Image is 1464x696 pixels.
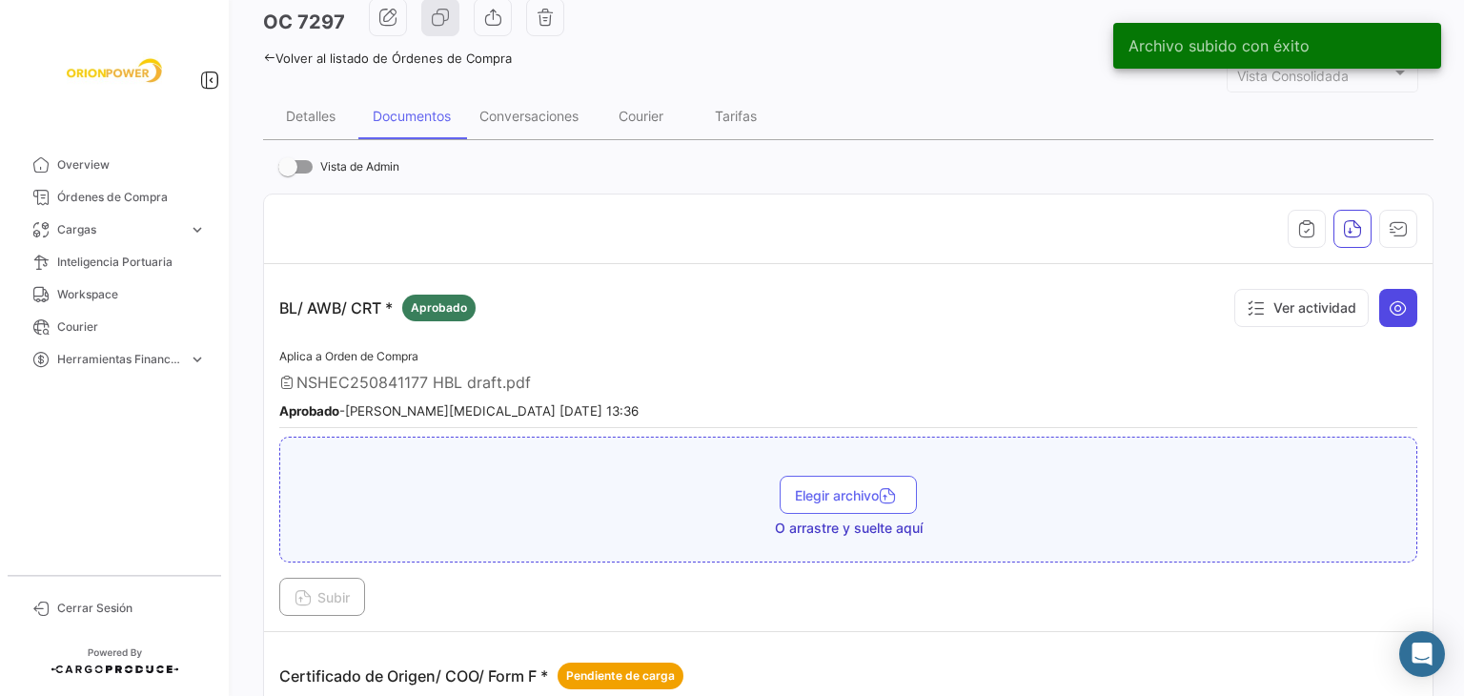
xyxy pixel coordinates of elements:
[189,221,206,238] span: expand_more
[715,108,757,124] div: Tarifas
[57,189,206,206] span: Órdenes de Compra
[57,254,206,271] span: Inteligencia Portuaria
[566,667,675,685] span: Pendiente de carga
[57,221,181,238] span: Cargas
[15,149,213,181] a: Overview
[263,51,512,66] a: Volver al listado de Órdenes de Compra
[57,351,181,368] span: Herramientas Financieras
[320,155,399,178] span: Vista de Admin
[1234,289,1369,327] button: Ver actividad
[57,600,206,617] span: Cerrar Sesión
[479,108,579,124] div: Conversaciones
[263,9,345,35] h3: OC 7297
[57,156,206,174] span: Overview
[1128,36,1310,55] span: Archivo subido con éxito
[57,286,206,303] span: Workspace
[296,373,531,392] span: NSHEC250841177 HBL draft.pdf
[1399,631,1445,677] div: Abrir Intercom Messenger
[619,108,663,124] div: Courier
[189,351,206,368] span: expand_more
[279,403,639,419] small: - [PERSON_NAME][MEDICAL_DATA] [DATE] 13:36
[57,318,206,336] span: Courier
[15,278,213,311] a: Workspace
[279,663,683,689] p: Certificado de Origen/ COO/ Form F *
[279,295,476,321] p: BL/ AWB/ CRT *
[15,311,213,343] a: Courier
[279,349,418,363] span: Aplica a Orden de Compra
[373,108,451,124] div: Documentos
[780,476,917,514] button: Elegir archivo
[279,403,339,419] b: Aprobado
[279,578,365,616] button: Subir
[15,181,213,214] a: Órdenes de Compra
[295,589,350,605] span: Subir
[775,519,923,538] span: O arrastre y suelte aquí
[286,108,335,124] div: Detalles
[411,299,467,317] span: Aprobado
[15,246,213,278] a: Inteligencia Portuaria
[795,487,902,503] span: Elegir archivo
[67,23,162,118] img: f26a05d0-2fea-4301-a0f6-b8409df5d1eb.jpeg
